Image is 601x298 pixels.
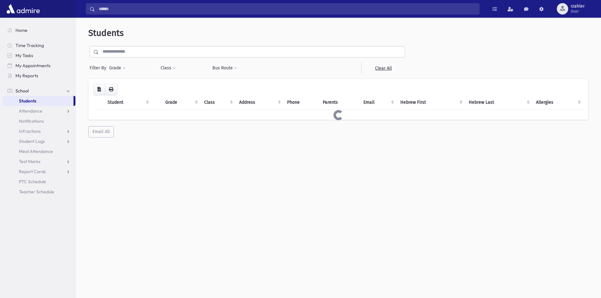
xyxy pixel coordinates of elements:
[3,126,75,136] a: Infractions
[162,95,200,110] th: Grade
[319,95,360,110] th: Parents
[283,95,319,110] th: Phone
[109,62,126,74] button: Grade
[19,138,45,144] span: Student Logs
[360,95,397,110] th: Email
[19,179,46,184] span: PTC Schedule
[19,98,36,104] span: Students
[15,43,44,48] span: Time Tracking
[3,40,75,50] a: Time Tracking
[3,25,75,35] a: Home
[3,177,75,187] a: PTC Schedule
[19,189,54,195] span: Teacher Schedule
[532,95,583,110] th: Allergies
[571,4,585,9] span: rzahler
[19,149,53,154] span: Meal Attendance
[105,84,117,95] button: Print
[3,156,75,167] a: Test Marks
[160,62,176,74] button: Class
[3,71,75,81] a: My Reports
[3,136,75,146] a: Student Logs
[3,167,75,177] a: Report Cards
[95,3,479,15] input: Search
[104,95,151,110] th: Student
[5,3,41,15] img: AdmirePro
[200,95,236,110] th: Class
[571,9,585,14] span: User
[19,108,42,114] span: Attendance
[19,159,40,164] span: Test Marks
[3,146,75,156] a: Meal Attendance
[19,128,41,134] span: Infractions
[361,62,405,74] a: Clear All
[15,88,29,94] span: School
[88,28,124,38] span: Students
[3,106,75,116] a: Attendance
[212,62,238,74] button: Bus Route
[90,65,109,71] span: Filter By
[3,61,75,71] a: My Appointments
[15,73,38,79] span: My Reports
[397,95,465,110] th: Hebrew First
[465,95,533,110] th: Hebrew Last
[19,118,44,124] span: Notifications
[88,126,114,137] button: Email All
[15,27,27,33] span: Home
[3,50,75,61] a: My Tasks
[3,86,75,96] a: School
[3,96,74,106] a: Students
[93,84,105,95] button: CSV
[3,187,75,197] a: Teacher Schedule
[235,95,283,110] th: Address
[19,169,46,174] span: Report Cards
[3,116,75,126] a: Notifications
[15,63,50,68] span: My Appointments
[15,53,33,58] span: My Tasks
